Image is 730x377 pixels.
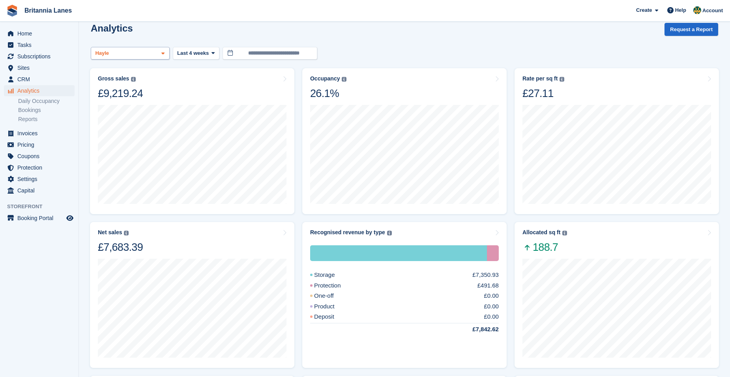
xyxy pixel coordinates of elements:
[17,139,65,150] span: Pricing
[17,39,65,50] span: Tasks
[98,229,122,236] div: Net sales
[21,4,75,17] a: Britannia Lanes
[17,162,65,173] span: Protection
[664,23,718,36] button: Request a Report
[484,291,499,300] div: £0.00
[17,74,65,85] span: CRM
[310,302,354,311] div: Product
[310,75,340,82] div: Occupancy
[17,185,65,196] span: Capital
[98,87,143,100] div: £9,219.24
[472,271,499,280] div: £7,350.93
[4,28,75,39] a: menu
[17,51,65,62] span: Subscriptions
[173,47,219,60] button: Last 4 weeks
[453,325,499,334] div: £7,842.62
[4,162,75,173] a: menu
[17,174,65,185] span: Settings
[484,302,499,311] div: £0.00
[562,231,567,235] img: icon-info-grey-7440780725fd019a000dd9b08b2336e03edf1995a4989e88bcd33f0948082b44.svg
[310,87,346,100] div: 26.1%
[4,51,75,62] a: menu
[702,7,723,15] span: Account
[4,62,75,73] a: menu
[17,28,65,39] span: Home
[94,49,112,57] div: Hayle
[6,5,18,17] img: stora-icon-8386f47178a22dfd0bd8f6a31ec36ba5ce8667c1dd55bd0f319d3a0aa187defe.svg
[17,85,65,96] span: Analytics
[4,185,75,196] a: menu
[342,77,346,82] img: icon-info-grey-7440780725fd019a000dd9b08b2336e03edf1995a4989e88bcd33f0948082b44.svg
[484,312,499,321] div: £0.00
[310,312,353,321] div: Deposit
[560,77,564,82] img: icon-info-grey-7440780725fd019a000dd9b08b2336e03edf1995a4989e88bcd33f0948082b44.svg
[477,281,499,290] div: £491.68
[310,281,360,290] div: Protection
[65,213,75,223] a: Preview store
[18,97,75,105] a: Daily Occupancy
[17,213,65,224] span: Booking Portal
[310,245,487,261] div: Storage
[4,85,75,96] a: menu
[4,139,75,150] a: menu
[4,39,75,50] a: menu
[4,174,75,185] a: menu
[522,87,564,100] div: £27.11
[4,128,75,139] a: menu
[310,229,385,236] div: Recognised revenue by type
[7,203,79,211] span: Storefront
[675,6,686,14] span: Help
[17,151,65,162] span: Coupons
[522,241,567,254] span: 188.7
[310,271,354,280] div: Storage
[91,23,133,34] h2: Analytics
[17,128,65,139] span: Invoices
[310,291,353,300] div: One-off
[98,241,143,254] div: £7,683.39
[17,62,65,73] span: Sites
[4,151,75,162] a: menu
[18,116,75,123] a: Reports
[636,6,652,14] span: Create
[387,231,392,235] img: icon-info-grey-7440780725fd019a000dd9b08b2336e03edf1995a4989e88bcd33f0948082b44.svg
[18,106,75,114] a: Bookings
[487,245,499,261] div: Protection
[4,74,75,85] a: menu
[124,231,129,235] img: icon-info-grey-7440780725fd019a000dd9b08b2336e03edf1995a4989e88bcd33f0948082b44.svg
[522,75,558,82] div: Rate per sq ft
[131,77,136,82] img: icon-info-grey-7440780725fd019a000dd9b08b2336e03edf1995a4989e88bcd33f0948082b44.svg
[693,6,701,14] img: Sarah Lane
[177,49,209,57] span: Last 4 weeks
[4,213,75,224] a: menu
[522,229,560,236] div: Allocated sq ft
[98,75,129,82] div: Gross sales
